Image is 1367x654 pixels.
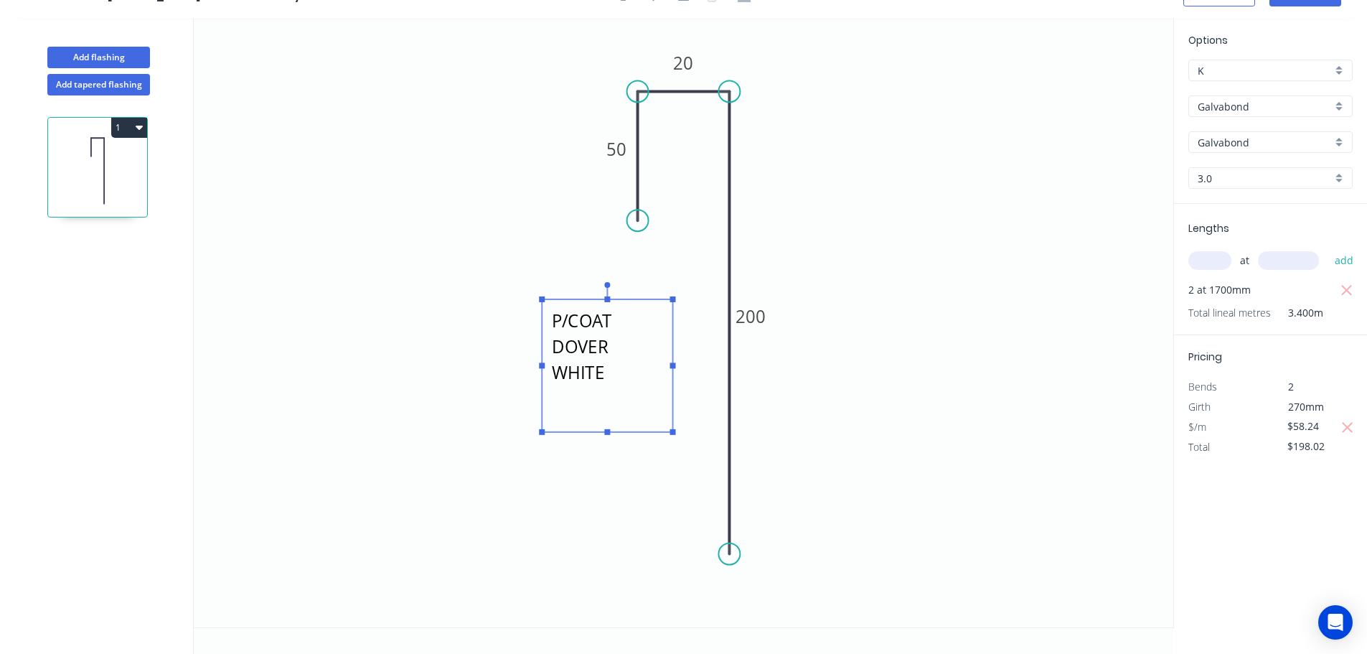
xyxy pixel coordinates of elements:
input: Colour [1198,135,1332,150]
span: 2 at 1700mm [1188,280,1251,300]
div: Open Intercom Messenger [1318,605,1353,640]
tspan: 20 [674,51,694,75]
span: at [1240,251,1249,271]
button: Add flashing [47,47,150,68]
span: Pricing [1188,350,1222,364]
span: Bends [1188,380,1217,393]
input: Thickness [1198,171,1332,186]
span: 2 [1288,380,1294,393]
span: 270mm [1288,400,1324,414]
input: Price level [1198,63,1332,78]
tspan: 50 [606,137,626,161]
textarea: P/COAT DOVER WHITE [549,307,665,425]
button: add [1328,248,1361,273]
span: 3.400m [1271,303,1323,323]
button: 1 [111,118,147,138]
button: Add tapered flashing [47,74,150,95]
span: $/m [1188,420,1206,434]
tspan: 200 [736,304,766,328]
span: Lengths [1188,221,1229,235]
span: Options [1188,33,1228,47]
input: Material [1198,99,1332,114]
span: Girth [1188,400,1211,414]
span: Total [1188,440,1210,454]
span: Total lineal metres [1188,303,1271,323]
